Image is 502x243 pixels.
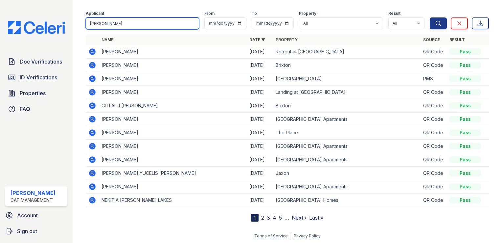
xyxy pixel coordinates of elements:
td: [DATE] [247,86,273,99]
td: [PERSON_NAME] [99,140,246,153]
a: Privacy Policy [294,233,321,238]
td: NEKITIA [PERSON_NAME] LAKES [99,194,246,207]
input: Search by name or phone number [86,17,199,29]
a: Next › [292,214,307,221]
td: [GEOGRAPHIC_DATA] Apartments [273,140,421,153]
div: Pass [449,102,481,109]
div: Pass [449,143,481,149]
td: [GEOGRAPHIC_DATA] Apartments [273,113,421,126]
td: Brixton [273,59,421,72]
div: Pass [449,170,481,176]
td: [PERSON_NAME] [99,45,246,59]
div: Pass [449,48,481,55]
a: Source [423,37,440,42]
a: Terms of Service [254,233,288,238]
a: Result [449,37,465,42]
td: QR Code [421,153,447,167]
td: [PERSON_NAME] [99,113,246,126]
a: FAQ [5,102,67,116]
span: … [285,214,289,222]
span: Sign out [17,227,37,235]
td: [PERSON_NAME] [99,180,246,194]
label: Property [299,11,316,16]
a: 4 [273,214,276,221]
a: 2 [261,214,264,221]
td: QR Code [421,59,447,72]
td: [DATE] [247,126,273,140]
div: Pass [449,183,481,190]
td: Landing at [GEOGRAPHIC_DATA] [273,86,421,99]
a: 3 [267,214,270,221]
img: CE_Logo_Blue-a8612792a0a2168367f1c8372b55b34899dd931a85d93a1a3d3e32e68fde9ad4.png [3,21,70,34]
td: [DATE] [247,99,273,113]
td: [GEOGRAPHIC_DATA] Homes [273,194,421,207]
div: Pass [449,129,481,136]
td: The Place [273,126,421,140]
a: Date ▼ [249,37,265,42]
td: Jaxon [273,167,421,180]
td: PMS [421,72,447,86]
td: [PERSON_NAME] [99,59,246,72]
td: [DATE] [247,72,273,86]
td: [DATE] [247,194,273,207]
td: Brixton [273,99,421,113]
a: Sign out [3,225,70,238]
a: Name [102,37,113,42]
a: Property [276,37,298,42]
td: [GEOGRAPHIC_DATA] Apartments [273,180,421,194]
td: [PERSON_NAME] [99,86,246,99]
div: Pass [449,75,481,82]
td: QR Code [421,194,447,207]
a: Last » [309,214,324,221]
span: Account [17,211,38,219]
td: QR Code [421,180,447,194]
td: QR Code [421,45,447,59]
span: Properties [20,89,46,97]
td: [PERSON_NAME] [99,72,246,86]
td: [DATE] [247,59,273,72]
td: QR Code [421,86,447,99]
td: QR Code [421,113,447,126]
td: [DATE] [247,45,273,59]
div: Pass [449,89,481,95]
label: To [252,11,257,16]
div: | [290,233,291,238]
td: [PERSON_NAME] [99,126,246,140]
span: ID Verifications [20,73,57,81]
td: [GEOGRAPHIC_DATA] Apartments [273,153,421,167]
td: Retreat at [GEOGRAPHIC_DATA] [273,45,421,59]
td: QR Code [421,99,447,113]
td: [DATE] [247,153,273,167]
div: Pass [449,156,481,163]
div: Pass [449,116,481,122]
a: Account [3,209,70,222]
div: CAF Management [11,197,56,203]
td: [GEOGRAPHIC_DATA] [273,72,421,86]
td: [DATE] [247,167,273,180]
td: QR Code [421,126,447,140]
td: [DATE] [247,180,273,194]
label: Applicant [86,11,104,16]
a: 5 [279,214,282,221]
td: QR Code [421,140,447,153]
a: Doc Verifications [5,55,67,68]
div: 1 [251,214,259,222]
td: [DATE] [247,113,273,126]
a: Properties [5,87,67,100]
a: ID Verifications [5,71,67,84]
td: [DATE] [247,140,273,153]
div: Pass [449,62,481,68]
td: CITLALLI [PERSON_NAME] [99,99,246,113]
span: FAQ [20,105,30,113]
span: Doc Verifications [20,58,62,66]
td: [PERSON_NAME] [99,153,246,167]
label: From [204,11,215,16]
div: Pass [449,197,481,203]
div: [PERSON_NAME] [11,189,56,197]
td: QR Code [421,167,447,180]
td: [PERSON_NAME] YUCELIS [PERSON_NAME] [99,167,246,180]
label: Result [388,11,400,16]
